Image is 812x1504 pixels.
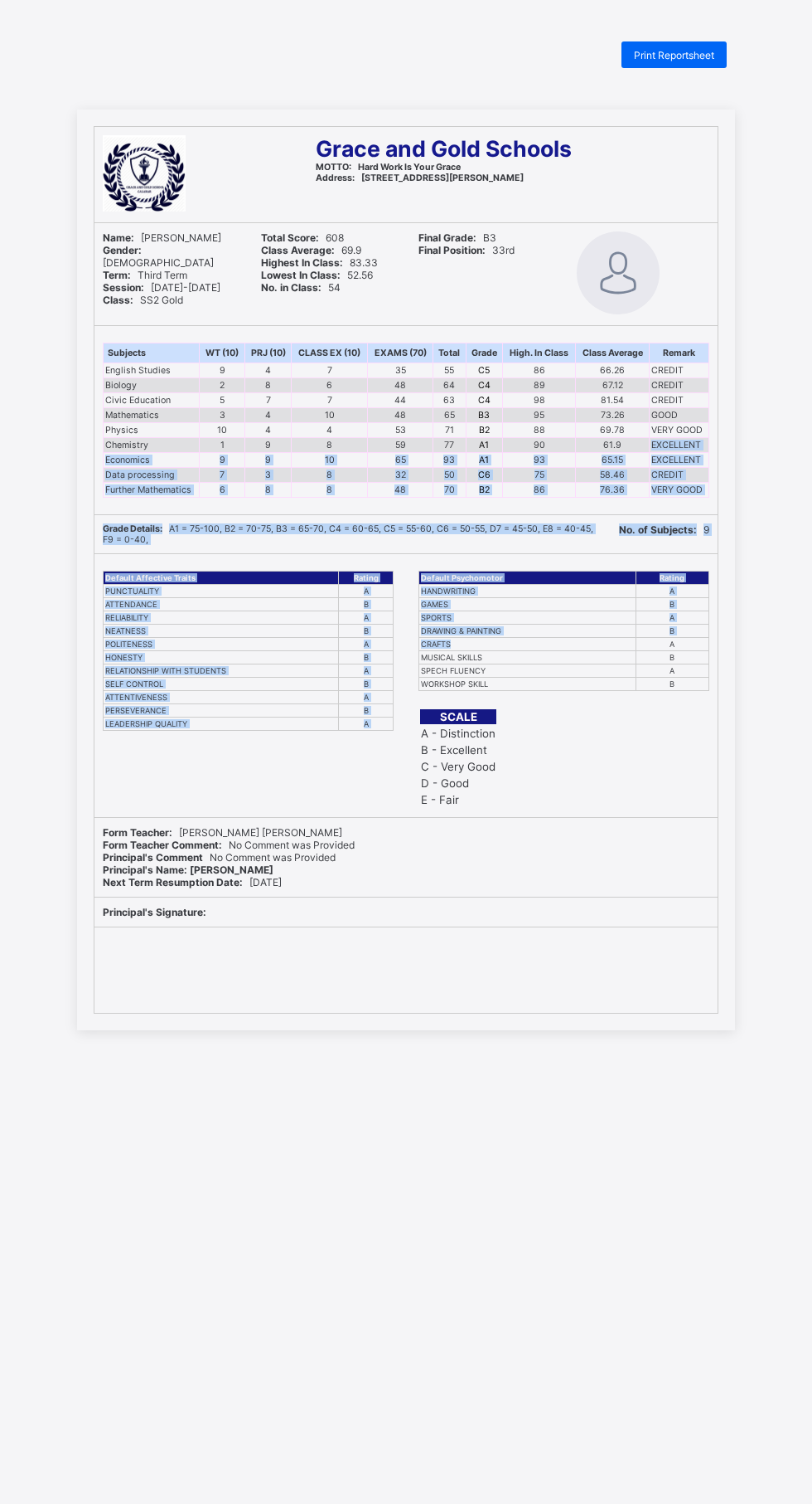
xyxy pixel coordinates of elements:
[103,839,222,851] b: Form Teacher Comment:
[104,453,200,468] td: Economics
[419,625,636,638] td: DRAWING & PAINTING
[261,269,373,281] span: 52.56
[261,269,341,281] b: Lowest In Class:
[419,651,636,664] td: MUSICAL SKILLS
[316,162,351,173] b: MOTTO:
[103,876,243,888] b: Next Term Resumption Date:
[503,343,576,363] th: High. In Class
[575,423,650,438] td: 69.78
[244,378,292,393] td: 8
[420,709,496,724] th: SCALE
[103,294,133,306] b: Class:
[200,453,244,468] td: 9
[420,792,496,807] td: E - Fair
[420,776,496,791] td: D - Good
[368,378,433,393] td: 48
[650,468,709,483] td: CREDIT
[636,664,708,678] td: A
[200,378,244,393] td: 2
[104,718,339,731] td: LEADERSHIP QUALITY
[104,585,339,598] td: PUNCTUALITY
[316,173,355,183] b: Address:
[316,135,572,162] span: Grace and Gold Schools
[466,423,503,438] td: B2
[104,423,200,438] td: Physics
[104,664,339,678] td: RELATIONSHIP WITH STUDENTS
[503,483,576,498] td: 86
[650,378,709,393] td: CREDIT
[104,343,200,363] th: Subjects
[104,408,200,423] td: Mathematics
[104,611,339,625] td: RELIABILITY
[466,453,503,468] td: A1
[619,523,709,536] span: 9
[261,281,341,294] span: 54
[292,393,368,408] td: 7
[418,231,496,244] span: B3
[368,343,433,363] th: EXAMS (70)
[466,343,503,363] th: Grade
[419,638,636,651] td: CRAFTS
[466,408,503,423] td: B3
[292,468,368,483] td: 8
[503,453,576,468] td: 93
[636,598,708,611] td: B
[104,678,339,691] td: SELF CONTROL
[244,423,292,438] td: 4
[433,453,466,468] td: 93
[104,625,339,638] td: NEATNESS
[575,343,650,363] th: Class Average
[466,393,503,408] td: C4
[636,625,708,638] td: B
[650,438,709,453] td: EXCELLENT
[419,664,636,678] td: SPECH FLUENCY
[368,438,433,453] td: 59
[575,393,650,408] td: 81.54
[292,363,368,378] td: 7
[368,393,433,408] td: 44
[104,468,200,483] td: Data processing
[261,244,335,256] b: Class Average:
[316,162,461,173] span: Hard Work Is Your Grace
[244,438,292,453] td: 9
[103,269,131,281] b: Term:
[261,281,321,294] b: No. in Class:
[503,378,576,393] td: 89
[339,638,394,651] td: A
[104,651,339,664] td: HONESTY
[103,876,282,888] span: [DATE]
[244,343,292,363] th: PRJ (10)
[104,572,339,585] th: Default Affective Traits
[244,393,292,408] td: 7
[200,343,244,363] th: WT (10)
[418,244,515,256] span: 33rd
[261,231,344,244] span: 608
[103,523,162,534] b: Grade Details:
[103,244,214,269] span: [DEMOGRAPHIC_DATA]
[103,294,183,306] span: SS2 Gold
[200,393,244,408] td: 5
[466,438,503,453] td: A1
[503,408,576,423] td: 95
[418,231,476,244] b: Final Grade:
[104,638,339,651] td: POLITENESS
[292,423,368,438] td: 4
[261,256,378,269] span: 83.33
[575,378,650,393] td: 67.12
[503,438,576,453] td: 90
[466,378,503,393] td: C4
[339,611,394,625] td: A
[619,523,697,536] b: No. of Subjects:
[368,408,433,423] td: 48
[200,423,244,438] td: 10
[104,483,200,498] td: Further Mathematics
[103,244,142,256] b: Gender:
[650,363,709,378] td: CREDIT
[368,483,433,498] td: 48
[292,378,368,393] td: 6
[636,572,708,585] th: Rating
[575,453,650,468] td: 65.15
[368,423,433,438] td: 53
[261,231,319,244] b: Total Score:
[433,438,466,453] td: 77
